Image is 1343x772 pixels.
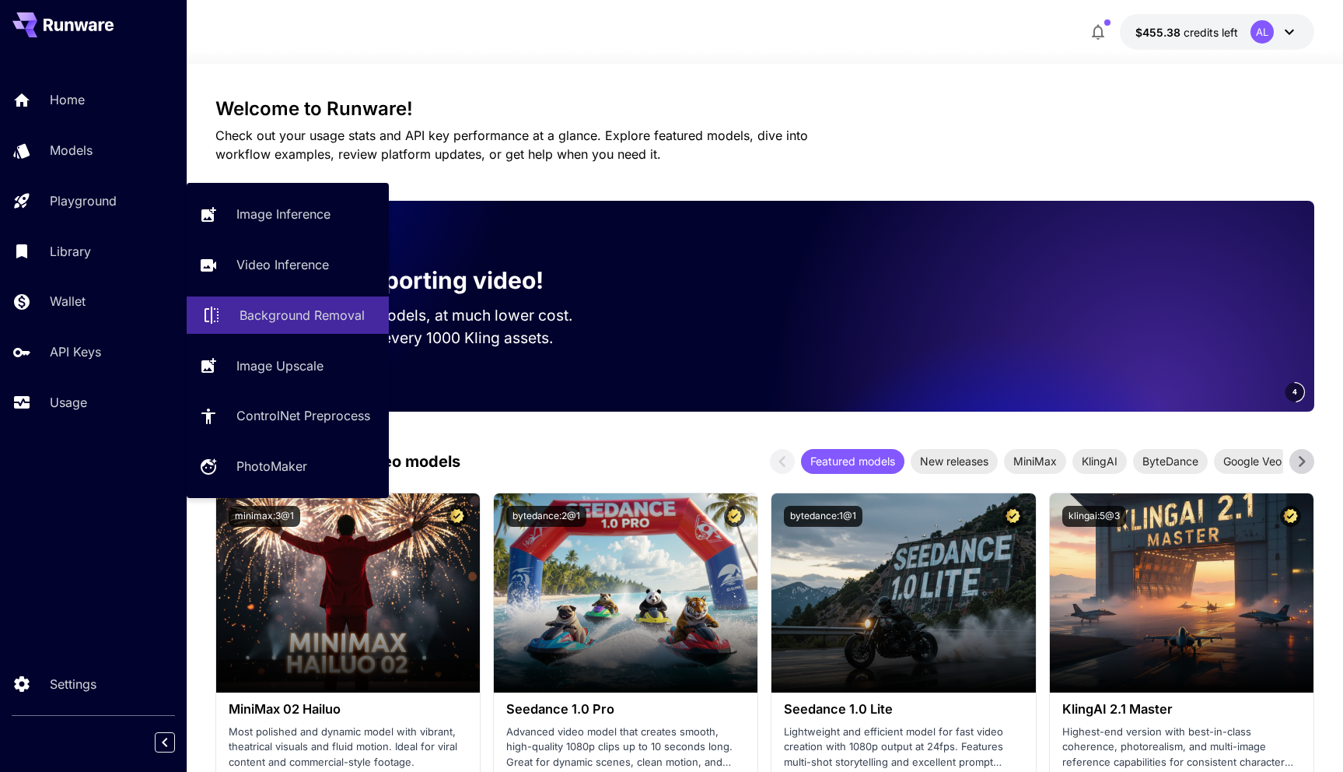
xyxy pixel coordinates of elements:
[187,195,389,233] a: Image Inference
[50,292,86,311] p: Wallet
[50,191,117,210] p: Playground
[801,453,904,469] span: Featured models
[155,732,175,753] button: Collapse sidebar
[1062,725,1301,770] p: Highest-end version with best-in-class coherence, photorealism, and multi-image reference capabil...
[1250,20,1274,44] div: AL
[284,263,544,298] p: Now supporting video!
[1135,24,1238,40] div: $455.38151
[216,493,480,693] img: alt
[1133,453,1208,469] span: ByteDance
[236,356,324,375] p: Image Upscale
[187,346,389,384] a: Image Upscale
[50,90,85,109] p: Home
[187,447,389,486] a: PhotoMaker
[1292,386,1297,398] span: 4
[506,506,586,527] button: bytedance:2@1
[771,493,1035,693] img: alt
[1004,453,1066,469] span: MiniMax
[446,506,467,527] button: Certified Model – Vetted for best performance and includes a commercial license.
[50,141,93,160] p: Models
[494,493,757,693] img: alt
[911,453,998,469] span: New releases
[506,725,745,770] p: Advanced video model that creates smooth, high-quality 1080p clips up to 10 seconds long. Great f...
[240,306,365,325] p: Background Removal
[1120,14,1314,50] button: $455.38151
[1072,453,1127,469] span: KlingAI
[229,725,467,770] p: Most polished and dynamic model with vibrant, theatrical visuals and fluid motion. Ideal for vira...
[50,242,91,261] p: Library
[1135,26,1184,39] span: $455.38
[784,506,862,527] button: bytedance:1@1
[1002,506,1023,527] button: Certified Model – Vetted for best performance and includes a commercial license.
[236,255,329,274] p: Video Inference
[236,406,370,425] p: ControlNet Preprocess
[236,457,307,475] p: PhotoMaker
[1062,702,1301,717] h3: KlingAI 2.1 Master
[1184,26,1238,39] span: credits left
[784,725,1023,770] p: Lightweight and efficient model for fast video creation with 1080p output at 24fps. Features mult...
[1062,506,1126,527] button: klingai:5@3
[724,506,745,527] button: Certified Model – Vetted for best performance and includes a commercial license.
[50,342,101,361] p: API Keys
[506,702,745,717] h3: Seedance 1.0 Pro
[1214,453,1291,469] span: Google Veo
[187,397,389,435] a: ControlNet Preprocess
[229,702,467,717] h3: MiniMax 02 Hailuo
[229,506,300,527] button: minimax:3@1
[1050,493,1313,693] img: alt
[236,205,331,223] p: Image Inference
[240,304,603,327] p: Run the best video models, at much lower cost.
[784,702,1023,717] h3: Seedance 1.0 Lite
[1280,506,1301,527] button: Certified Model – Vetted for best performance and includes a commercial license.
[215,98,1314,120] h3: Welcome to Runware!
[166,728,187,756] div: Collapse sidebar
[50,393,87,412] p: Usage
[240,327,603,349] p: Save up to $500 for every 1000 Kling assets.
[187,297,389,335] a: Background Removal
[187,246,389,284] a: Video Inference
[50,675,96,693] p: Settings
[215,128,808,162] span: Check out your usage stats and API key performance at a glance. Explore featured models, dive int...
